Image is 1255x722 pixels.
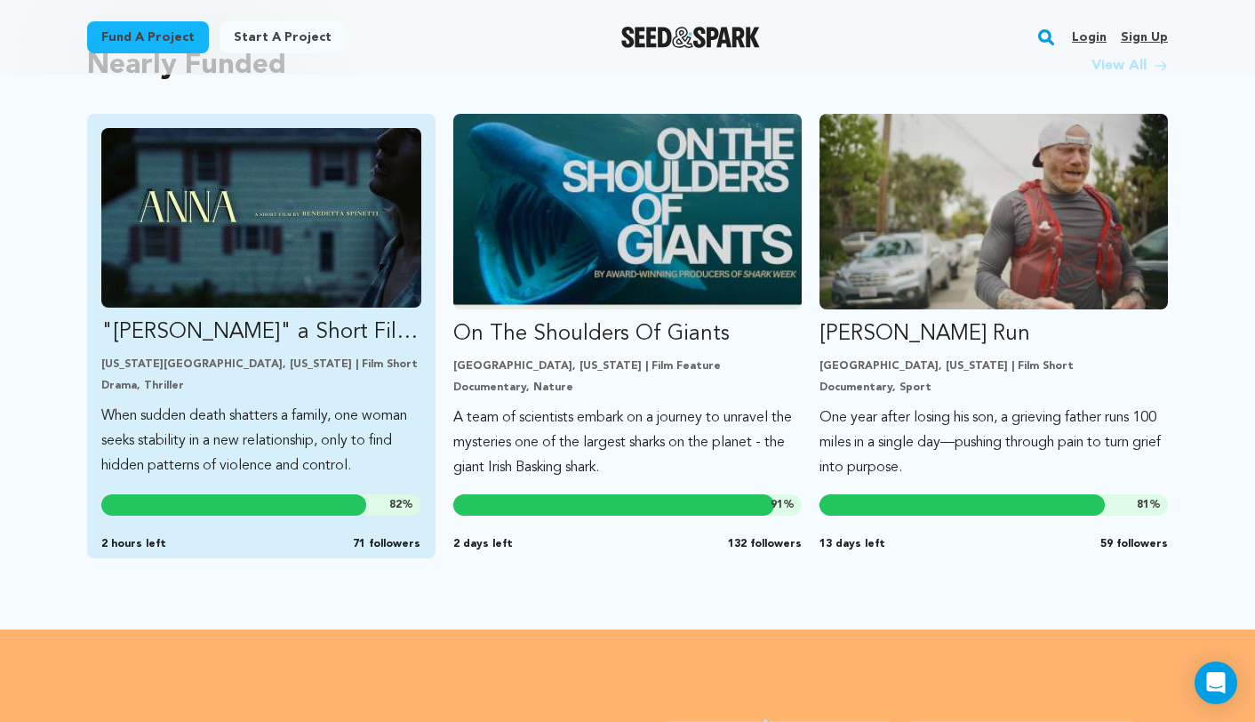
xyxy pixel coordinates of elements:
span: 2 hours left [101,537,166,551]
span: % [389,498,413,512]
p: [GEOGRAPHIC_DATA], [US_STATE] | Film Short [819,359,1168,373]
span: 59 followers [1100,537,1168,551]
span: 132 followers [728,537,802,551]
a: Start a project [220,21,346,53]
p: [PERSON_NAME] Run [819,320,1168,349]
span: % [1137,498,1161,512]
p: A team of scientists embark on a journey to unravel the mysteries one of the largest sharks on th... [453,405,802,480]
span: 91 [771,500,783,510]
p: Documentary, Sport [819,381,1168,395]
a: Fund a project [87,21,209,53]
p: On The Shoulders Of Giants [453,320,802,349]
p: When sudden death shatters a family, one woman seeks stability in a new relationship, only to fin... [101,404,421,478]
p: [GEOGRAPHIC_DATA], [US_STATE] | Film Feature [453,359,802,373]
a: Sign up [1121,23,1168,52]
p: One year after losing his son, a grieving father runs 100 miles in a single day—pushing through p... [819,405,1168,480]
a: Login [1072,23,1107,52]
a: Fund On The Shoulders Of Giants [453,114,802,480]
p: Drama, Thriller [101,379,421,393]
span: 2 days left [453,537,513,551]
span: % [771,498,795,512]
img: Seed&Spark Logo Dark Mode [621,27,761,48]
span: 81 [1137,500,1149,510]
div: Open Intercom Messenger [1195,662,1237,704]
a: Fund Ryan’s Run [819,114,1168,480]
span: 82 [389,500,402,510]
p: [US_STATE][GEOGRAPHIC_DATA], [US_STATE] | Film Short [101,357,421,372]
p: "[PERSON_NAME]" a Short Film by [PERSON_NAME] [101,318,421,347]
h2: Nearly Funded [87,53,286,78]
a: Seed&Spark Homepage [621,27,761,48]
p: Documentary, Nature [453,381,802,395]
a: Fund &quot;ANNA&quot; a Short Film by Benedetta Spinetti [101,128,421,478]
span: 71 followers [353,537,420,551]
span: 13 days left [819,537,885,551]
